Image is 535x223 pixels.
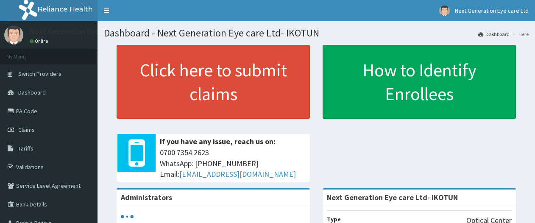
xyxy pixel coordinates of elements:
[18,126,35,134] span: Claims
[18,70,61,78] span: Switch Providers
[323,45,516,119] a: How to Identify Enrollees
[117,45,310,119] a: Click here to submit claims
[455,7,529,14] span: Next Generation Eye care Ltd
[510,31,529,38] li: Here
[18,145,33,152] span: Tariffs
[179,169,296,179] a: [EMAIL_ADDRESS][DOMAIN_NAME]
[4,25,23,45] img: User Image
[104,28,529,39] h1: Dashboard - Next Generation Eye care Ltd- IKOTUN
[478,31,510,38] a: Dashboard
[121,210,134,223] svg: audio-loading
[327,215,341,223] b: Type
[30,28,128,35] p: Next Generation Eye care Ltd
[160,137,276,146] b: If you have any issue, reach us on:
[121,192,172,202] b: Administrators
[160,147,306,180] span: 0700 7354 2623 WhatsApp: [PHONE_NUMBER] Email:
[18,89,46,96] span: Dashboard
[30,38,50,44] a: Online
[439,6,450,16] img: User Image
[327,192,458,202] strong: Next Generation Eye care Ltd- IKOTUN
